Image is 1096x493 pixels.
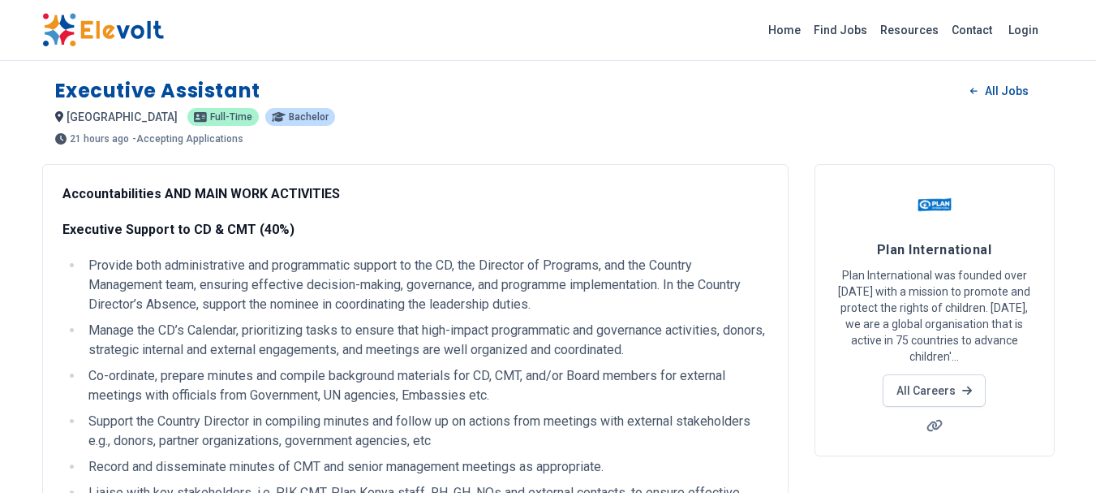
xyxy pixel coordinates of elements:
span: Full-time [210,112,252,122]
li: Manage the CD’s Calendar, prioritizing tasks to ensure that high-impact programmatic and governan... [84,321,768,360]
strong: Executive Support to CD & CMT (40%) [62,222,294,237]
a: All Careers [883,374,986,407]
span: [GEOGRAPHIC_DATA] [67,110,178,123]
a: Resources [874,17,945,43]
strong: Accountabilities AND MAIN WORK ACTIVITIES [62,186,340,201]
li: Provide both administrative and programmatic support to the CD, the Director of Programs, and the... [84,256,768,314]
span: Bachelor [289,112,329,122]
img: Plan International [914,184,955,225]
p: Plan International was founded over [DATE] with a mission to promote and protect the rights of ch... [835,267,1034,365]
a: All Jobs [957,79,1041,103]
h1: Executive Assistant [55,78,260,104]
li: Support the Country Director in compiling minutes and follow up on actions from meetings with ext... [84,412,768,451]
a: Find Jobs [807,17,874,43]
a: Login [999,14,1048,46]
a: Home [762,17,807,43]
img: Elevolt [42,13,164,47]
p: - Accepting Applications [132,134,243,144]
span: 21 hours ago [70,134,129,144]
a: Contact [945,17,999,43]
li: Record and disseminate minutes of CMT and senior management meetings as appropriate. [84,457,768,477]
span: Plan International [877,242,991,257]
li: Co-ordinate, prepare minutes and compile background materials for CD, CMT, and/or Board members f... [84,366,768,405]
